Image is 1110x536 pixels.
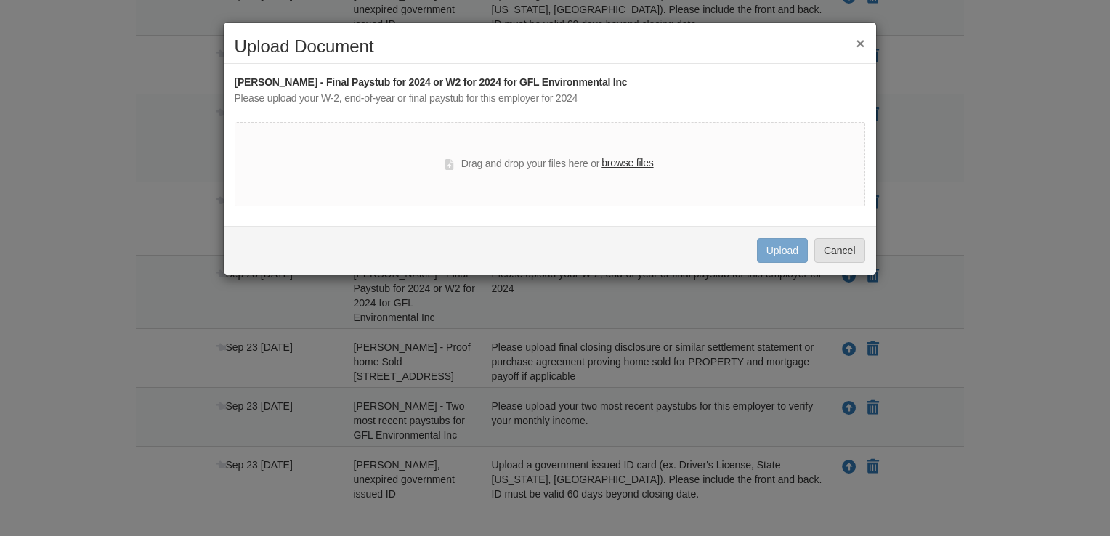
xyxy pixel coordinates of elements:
[235,91,865,107] div: Please upload your W-2, end-of-year or final paystub for this employer for 2024
[601,155,653,171] label: browse files
[445,155,653,173] div: Drag and drop your files here or
[814,238,865,263] button: Cancel
[235,37,865,56] h2: Upload Document
[235,75,865,91] div: [PERSON_NAME] - Final Paystub for 2024 or W2 for 2024 for GFL Environmental Inc
[856,36,864,51] button: ×
[757,238,808,263] button: Upload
